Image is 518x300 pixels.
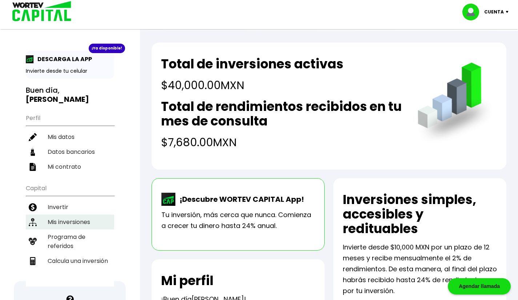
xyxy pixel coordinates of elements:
p: Tu inversión, más cerca que nunca. Comienza a crecer tu dinero hasta 24% anual. [161,209,315,231]
img: inversiones-icon.6695dc30.svg [29,218,37,226]
img: recomiendanos-icon.9b8e9327.svg [29,237,37,245]
img: icon-down [504,11,514,13]
img: grafica.516fef24.png [414,63,497,145]
img: profile-image [462,4,484,20]
h2: Inversiones simples, accesibles y redituables [343,192,497,236]
img: editar-icon.952d3147.svg [29,133,37,141]
a: Mi contrato [26,159,114,174]
h2: Total de rendimientos recibidos en tu mes de consulta [161,99,403,128]
a: Mis inversiones [26,215,114,229]
a: Invertir [26,200,114,215]
img: datos-icon.10cf9172.svg [29,148,37,156]
img: app-icon [26,55,34,63]
ul: Perfil [26,110,114,174]
img: calculadora-icon.17d418c4.svg [29,257,37,265]
ul: Capital [26,180,114,287]
h4: $7,680.00 MXN [161,134,403,151]
p: Invierte desde $10,000 MXN por un plazo de 12 meses y recibe mensualmente el 2% de rendimientos. ... [343,242,497,296]
h2: Mi perfil [161,273,213,288]
a: Mis datos [26,129,114,144]
h4: $40,000.00 MXN [161,77,344,93]
h2: Total de inversiones activas [161,57,344,71]
div: ¡Ya disponible! [89,44,125,53]
b: [PERSON_NAME] [26,94,89,104]
p: Invierte desde tu celular [26,67,114,75]
a: Datos bancarios [26,144,114,159]
p: DESCARGA LA APP [34,55,92,64]
img: invertir-icon.b3b967d7.svg [29,203,37,211]
a: Programa de referidos [26,229,114,253]
a: Calcula una inversión [26,253,114,268]
div: Agendar llamada [448,278,511,295]
p: ¡Descubre WORTEV CAPITAL App! [176,194,304,205]
h3: Buen día, [26,86,114,104]
p: Cuenta [484,7,504,17]
img: contrato-icon.f2db500c.svg [29,163,37,171]
img: wortev-capital-app-icon [161,193,176,206]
